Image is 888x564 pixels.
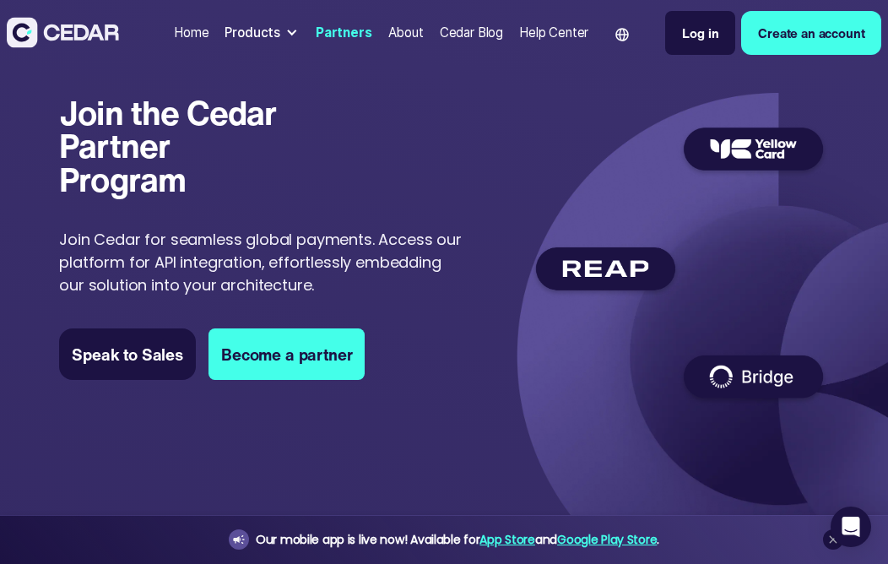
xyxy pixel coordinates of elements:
a: About [382,15,430,52]
div: Open Intercom Messenger [831,507,871,547]
a: Home [168,15,216,52]
a: Log in [665,11,735,56]
div: Products [219,17,306,49]
img: announcement [232,533,246,546]
div: Our mobile app is live now! Available for and . [256,529,659,550]
div: Products [225,24,280,43]
a: Create an account [741,11,881,56]
a: Partners [309,15,378,52]
p: Join Cedar for seamless global payments. Access our platform for API integration, effortlessly em... [59,228,466,296]
div: Help Center [519,24,588,43]
a: App Store [479,531,534,548]
div: Partners [316,24,372,43]
a: Become a partner [208,328,365,380]
div: About [388,24,424,43]
a: Cedar Blog [433,15,510,52]
div: Cedar Blog [440,24,503,43]
div: Home [174,24,208,43]
div: Log in [682,24,718,43]
a: Speak to Sales [59,328,196,380]
img: world icon [615,28,629,41]
a: Google Play Store [557,531,657,548]
h1: Join the Cedar Partner Program [59,96,303,197]
a: Help Center [512,15,594,52]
